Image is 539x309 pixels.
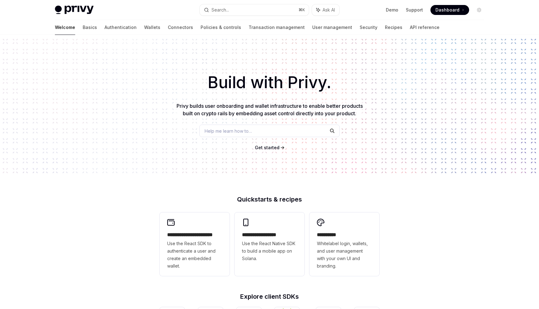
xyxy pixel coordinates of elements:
span: ⌘ K [299,7,305,12]
a: Basics [83,20,97,35]
button: Search...⌘K [200,4,309,16]
h1: Build with Privy. [10,70,529,95]
a: User management [312,20,352,35]
span: Privy builds user onboarding and wallet infrastructure to enable better products built on crypto ... [177,103,363,116]
span: Help me learn how to… [205,128,252,134]
a: Get started [255,145,279,151]
h2: Quickstarts & recipes [160,196,379,202]
span: Ask AI [323,7,335,13]
div: Search... [211,6,229,14]
a: Demo [386,7,398,13]
a: Support [406,7,423,13]
a: Welcome [55,20,75,35]
a: **** **** **** ***Use the React Native SDK to build a mobile app on Solana. [235,212,304,276]
a: Wallets [144,20,160,35]
h2: Explore client SDKs [160,293,379,300]
a: Connectors [168,20,193,35]
span: Use the React SDK to authenticate a user and create an embedded wallet. [167,240,222,270]
a: Transaction management [249,20,305,35]
button: Ask AI [312,4,339,16]
a: Security [360,20,377,35]
span: Use the React Native SDK to build a mobile app on Solana. [242,240,297,262]
a: Dashboard [430,5,469,15]
img: light logo [55,6,94,14]
span: Get started [255,145,279,150]
a: Authentication [104,20,137,35]
span: Whitelabel login, wallets, and user management with your own UI and branding. [317,240,372,270]
a: Policies & controls [201,20,241,35]
span: Dashboard [435,7,459,13]
button: Toggle dark mode [474,5,484,15]
a: **** *****Whitelabel login, wallets, and user management with your own UI and branding. [309,212,379,276]
a: API reference [410,20,439,35]
a: Recipes [385,20,402,35]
